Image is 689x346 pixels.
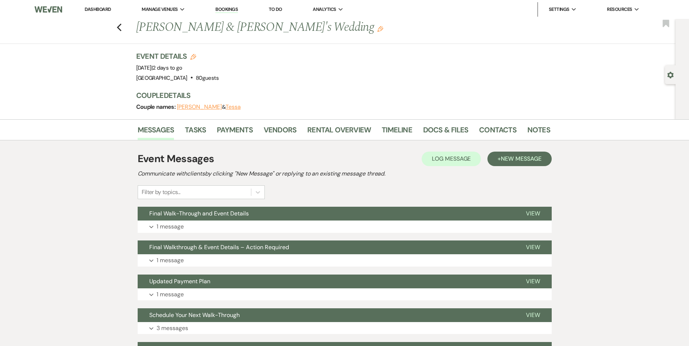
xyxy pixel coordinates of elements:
[138,151,214,166] h1: Event Messages
[514,308,552,322] button: View
[136,51,219,61] h3: Event Details
[138,308,514,322] button: Schedule Your Next Walk-Through
[138,124,174,140] a: Messages
[157,324,188,333] p: 3 messages
[479,124,516,140] a: Contacts
[138,169,552,178] h2: Communicate with clients by clicking "New Message" or replying to an existing message thread.
[269,6,282,12] a: To Do
[422,152,481,166] button: Log Message
[138,275,514,288] button: Updated Payment Plan
[142,188,181,197] div: Filter by topics...
[151,64,182,71] span: |
[526,277,540,285] span: View
[149,210,249,217] span: Final Walk-Through and Event Details
[382,124,412,140] a: Timeline
[138,221,552,233] button: 1 message
[138,207,514,221] button: Final Walk-Through and Event Details
[501,155,541,162] span: New Message
[136,103,177,111] span: Couple names:
[307,124,371,140] a: Rental Overview
[157,222,184,231] p: 1 message
[526,210,540,217] span: View
[157,290,184,299] p: 1 message
[138,288,552,301] button: 1 message
[423,124,468,140] a: Docs & Files
[549,6,570,13] span: Settings
[149,243,289,251] span: Final Walkthrough & Event Details – Action Required
[149,311,240,319] span: Schedule Your Next Walk-Through
[138,322,552,334] button: 3 messages
[142,6,178,13] span: Manage Venues
[157,256,184,265] p: 1 message
[153,64,182,71] span: 2 days to go
[667,71,674,78] button: Open lead details
[526,243,540,251] span: View
[136,74,187,82] span: [GEOGRAPHIC_DATA]
[527,124,550,140] a: Notes
[226,104,241,110] button: Tessa
[514,240,552,254] button: View
[526,311,540,319] span: View
[138,240,514,254] button: Final Walkthrough & Event Details – Action Required
[487,152,551,166] button: +New Message
[138,254,552,267] button: 1 message
[185,124,206,140] a: Tasks
[136,19,462,36] h1: [PERSON_NAME] & [PERSON_NAME]'s Wedding
[217,124,253,140] a: Payments
[136,64,182,71] span: [DATE]
[215,6,238,13] a: Bookings
[136,90,543,100] h3: Couple Details
[149,277,210,285] span: Updated Payment Plan
[607,6,632,13] span: Resources
[35,2,62,17] img: Weven Logo
[264,124,296,140] a: Vendors
[177,103,241,111] span: &
[196,74,219,82] span: 80 guests
[313,6,336,13] span: Analytics
[85,6,111,12] a: Dashboard
[177,104,222,110] button: [PERSON_NAME]
[377,25,383,32] button: Edit
[514,275,552,288] button: View
[432,155,471,162] span: Log Message
[514,207,552,221] button: View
